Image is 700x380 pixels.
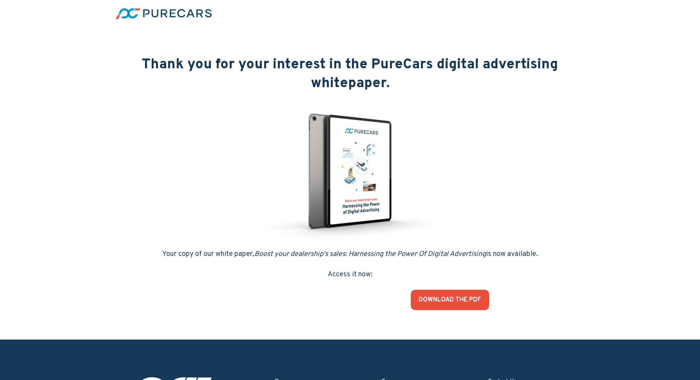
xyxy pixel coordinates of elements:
img: HubSpot_Graphic-WhitePaper_Tablet-2023BoostYourDealershipSales_700x538_DS [261,102,439,239]
span: Thank you for your interest in the PureCars digital advertising whitepaper. [142,56,558,92]
p: Access it now: [115,269,585,280]
em: Boost your dealership's sales: Harnessing the Power Of Digital Advertising [254,250,486,259]
img: purecars-logo [115,7,213,20]
a: DOWNLOAD THE PDF [411,290,489,310]
p: Your copy of our white paper, is now available. [115,249,585,260]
